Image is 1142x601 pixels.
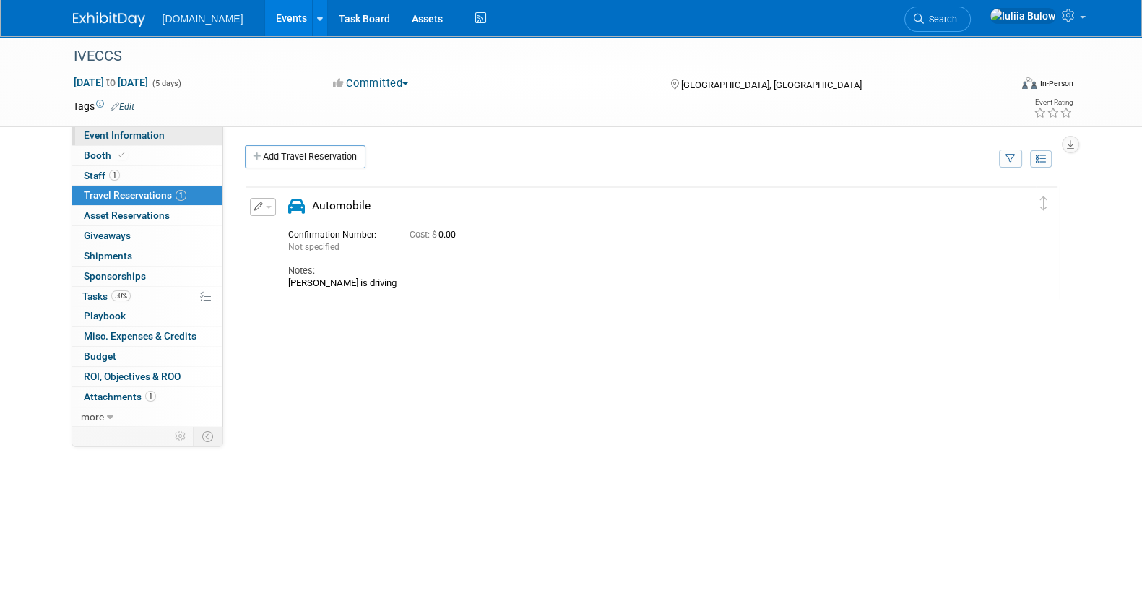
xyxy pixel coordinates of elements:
[904,7,971,32] a: Search
[84,391,156,402] span: Attachments
[288,264,990,277] div: Notes:
[73,76,149,89] span: [DATE] [DATE]
[72,267,222,286] a: Sponsorships
[1040,196,1047,211] i: Click and drag to move item
[82,290,131,302] span: Tasks
[69,43,988,69] div: IVECCS
[245,145,365,168] a: Add Travel Reservation
[84,330,196,342] span: Misc. Expenses & Credits
[1005,155,1016,164] i: Filter by Traveler
[118,151,125,159] i: Booth reservation complete
[72,367,222,386] a: ROI, Objectives & ROO
[72,287,222,306] a: Tasks50%
[84,310,126,321] span: Playbook
[72,126,222,145] a: Event Information
[84,250,132,261] span: Shipments
[288,198,305,215] i: Automobile
[990,8,1056,24] img: Iuliia Bulow
[72,347,222,366] a: Budget
[72,246,222,266] a: Shipments
[73,99,134,113] td: Tags
[288,242,339,252] span: Not specified
[84,129,165,141] span: Event Information
[72,407,222,427] a: more
[72,206,222,225] a: Asset Reservations
[410,230,462,240] span: 0.00
[151,79,181,88] span: (5 days)
[410,230,438,240] span: Cost: $
[924,14,957,25] span: Search
[288,225,388,241] div: Confirmation Number:
[163,13,243,25] span: [DOMAIN_NAME]
[84,189,186,201] span: Travel Reservations
[72,226,222,246] a: Giveaways
[72,387,222,407] a: Attachments1
[328,76,414,91] button: Committed
[288,277,990,289] div: [PERSON_NAME] is driving
[312,199,371,212] span: Automobile
[1039,78,1073,89] div: In-Person
[72,186,222,205] a: Travel Reservations1
[84,150,128,161] span: Booth
[193,427,222,446] td: Toggle Event Tabs
[81,411,104,423] span: more
[1033,99,1072,106] div: Event Rating
[104,77,118,88] span: to
[72,166,222,186] a: Staff1
[925,75,1073,97] div: Event Format
[109,170,120,181] span: 1
[176,190,186,201] span: 1
[145,391,156,402] span: 1
[84,270,146,282] span: Sponsorships
[168,427,194,446] td: Personalize Event Tab Strip
[111,102,134,112] a: Edit
[72,306,222,326] a: Playbook
[73,12,145,27] img: ExhibitDay
[84,230,131,241] span: Giveaways
[111,290,131,301] span: 50%
[84,350,116,362] span: Budget
[84,170,120,181] span: Staff
[1022,77,1037,89] img: Format-Inperson.png
[681,79,862,90] span: [GEOGRAPHIC_DATA], [GEOGRAPHIC_DATA]
[72,327,222,346] a: Misc. Expenses & Credits
[72,146,222,165] a: Booth
[84,371,181,382] span: ROI, Objectives & ROO
[84,209,170,221] span: Asset Reservations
